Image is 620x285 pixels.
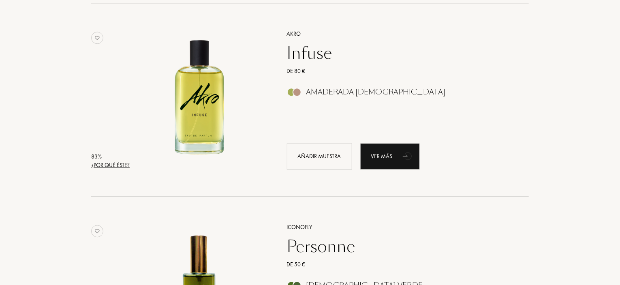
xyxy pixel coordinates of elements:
[91,225,103,237] img: no_like_p.png
[306,88,446,96] div: Amaderada [DEMOGRAPHIC_DATA]
[91,32,103,44] img: no_like_p.png
[133,28,268,163] img: Infuse Akro
[91,161,130,169] div: ¿Por qué éste?
[281,223,517,231] a: ICONOFLY
[281,43,517,63] a: Infuse
[281,67,517,75] a: De 80 €
[91,152,130,161] div: 83 %
[133,19,275,179] a: Infuse Akro
[287,143,352,169] div: Añadir muestra
[400,148,416,164] div: animation
[360,143,420,169] div: Ver más
[281,30,517,38] a: Akro
[281,260,517,269] a: De 50 €
[281,90,517,99] a: Amaderada [DEMOGRAPHIC_DATA]
[281,237,517,256] a: Personne
[360,143,420,169] a: Ver másanimation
